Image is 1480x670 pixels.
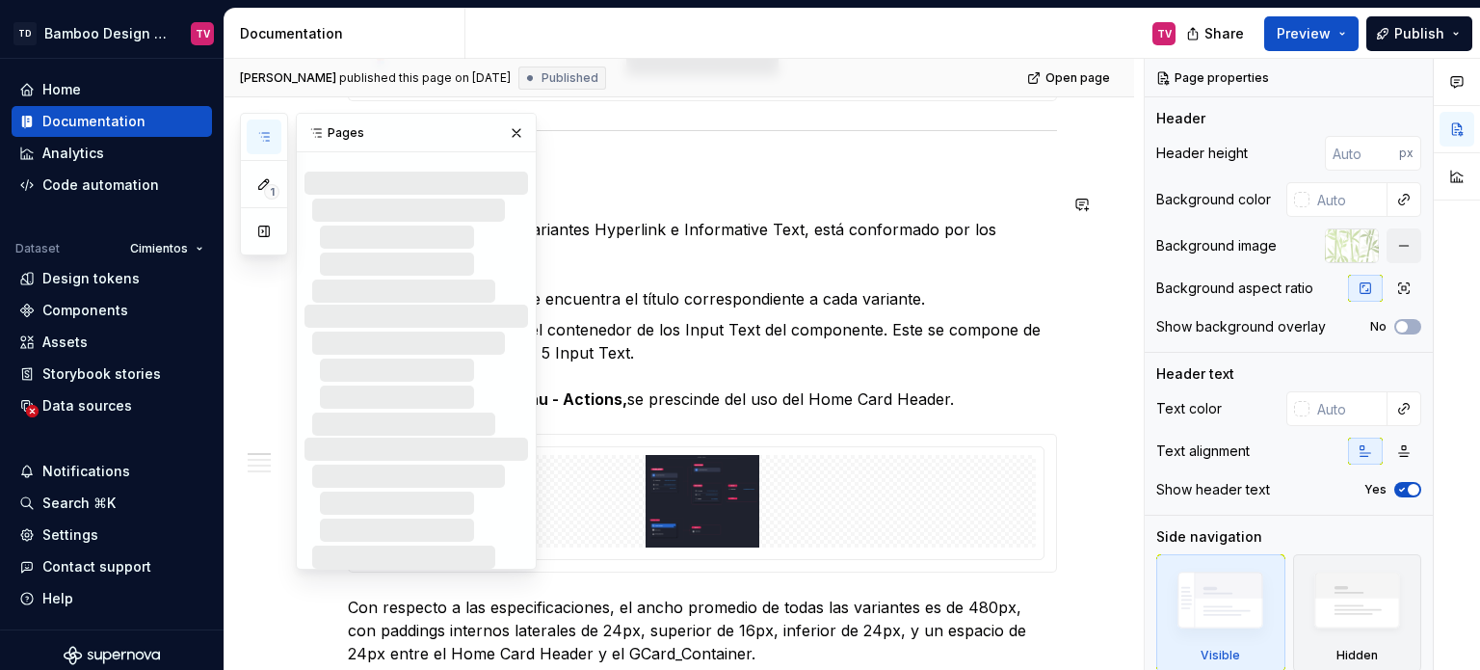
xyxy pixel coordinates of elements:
[12,106,212,137] a: Documentation
[1201,648,1240,663] div: Visible
[42,333,88,352] div: Assets
[1176,16,1256,51] button: Share
[1325,136,1399,171] input: Auto
[42,589,73,608] div: Help
[12,74,212,105] a: Home
[42,557,151,576] div: Contact support
[42,144,104,163] div: Analytics
[4,13,220,54] button: TDBamboo Design SystemTV
[1156,236,1277,255] div: Background image
[264,184,279,200] span: 1
[1045,70,1110,86] span: Open page
[42,80,81,99] div: Home
[348,596,1057,665] p: Con respecto a las especificaciones, el ancho promedio de todas las variantes es de 480px, con pa...
[371,287,1057,310] p: Se encuentra el título correspondiente a cada variante.
[12,390,212,421] a: Data sources
[348,388,1057,411] p: En el caso del se prescinde del uso del Home Card Header.
[12,520,212,550] a: Settings
[42,364,161,384] div: Storybook stories
[12,263,212,294] a: Design tokens
[542,70,598,86] span: Published
[12,583,212,614] button: Help
[130,241,188,256] span: Cimientos
[12,295,212,326] a: Components
[1204,24,1244,43] span: Share
[1021,65,1119,92] a: Open page
[42,301,128,320] div: Components
[1156,279,1313,298] div: Background aspect ratio
[450,389,627,409] strong: Action Menu - Actions,
[297,114,536,152] div: Pages
[42,396,132,415] div: Data sources
[64,646,160,665] svg: Supernova Logo
[1156,442,1250,461] div: Text alignment
[371,318,1057,364] p: Es el contenedor de los Input Text del componente. Este se compone de un número máximo de 5 Input...
[1364,482,1387,497] label: Yes
[42,525,98,545] div: Settings
[121,235,212,262] button: Cimientos
[15,241,60,256] div: Dataset
[1309,182,1387,217] input: Auto
[1156,109,1205,128] div: Header
[42,175,159,195] div: Code automation
[1336,648,1378,663] div: Hidden
[1264,16,1359,51] button: Preview
[240,24,457,43] div: Documentation
[1366,16,1472,51] button: Publish
[1156,527,1262,547] div: Side navigation
[12,138,212,169] a: Analytics
[1370,319,1387,335] label: No
[339,70,511,86] div: published this page on [DATE]
[42,112,145,131] div: Documentation
[12,551,212,582] button: Contact support
[13,22,37,45] div: TD
[44,24,168,43] div: Bamboo Design System
[1277,24,1331,43] span: Preview
[1157,26,1172,41] div: TV
[1156,480,1270,499] div: Show header text
[1309,391,1387,426] input: Auto
[12,456,212,487] button: Notifications
[240,70,336,86] span: [PERSON_NAME]
[1156,399,1222,418] div: Text color
[1156,317,1326,336] div: Show background overlay
[42,462,130,481] div: Notifications
[42,269,140,288] div: Design tokens
[12,359,212,389] a: Storybook stories
[348,218,1057,264] p: El Action Menu, en sus variantes Hyperlink e Informative Text, está conformado por los siguientes...
[1399,146,1414,161] p: px
[1156,144,1248,163] div: Header height
[12,488,212,519] button: Search ⌘K
[1156,190,1271,209] div: Background color
[42,494,116,513] div: Search ⌘K
[196,26,210,41] div: TV
[12,170,212,201] a: Code automation
[1394,24,1444,43] span: Publish
[12,327,212,358] a: Assets
[1156,364,1234,384] div: Header text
